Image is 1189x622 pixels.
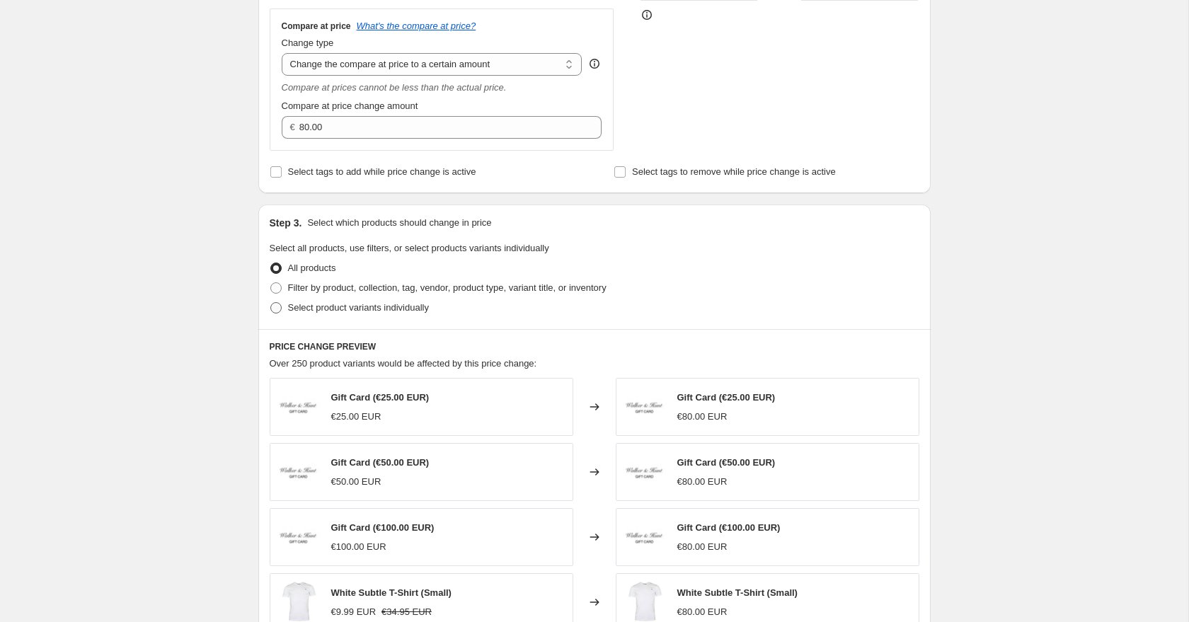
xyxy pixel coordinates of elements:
img: GIFT_CARD_80x.jpg [624,386,666,428]
span: €50.00 EUR [331,476,381,487]
img: GIFT_CARD_80x.jpg [277,516,320,558]
span: Change type [282,38,334,48]
span: Select tags to remove while price change is active [632,166,836,177]
span: €100.00 EUR [331,541,386,552]
input: 80.00 [299,116,580,139]
span: Gift Card (€100.00 EUR) [331,522,435,533]
span: Over 250 product variants would be affected by this price change: [270,358,537,369]
span: All products [288,263,336,273]
span: Gift Card (€100.00 EUR) [677,522,781,533]
span: Select product variants individually [288,302,429,313]
span: €80.00 EUR [677,606,728,617]
span: White Subtle T-Shirt (Small) [677,587,798,598]
h2: Step 3. [270,216,302,230]
span: €80.00 EUR [677,541,728,552]
span: Select all products, use filters, or select products variants individually [270,243,549,253]
span: €34.95 EUR [381,606,432,617]
span: White Subtle T-Shirt (Small) [331,587,452,598]
p: Select which products should change in price [307,216,491,230]
span: €80.00 EUR [677,476,728,487]
span: Gift Card (€25.00 EUR) [331,392,430,403]
span: Compare at price change amount [282,100,418,111]
span: €25.00 EUR [331,411,381,422]
span: Gift Card (€50.00 EUR) [331,457,430,468]
span: €9.99 EUR [331,606,377,617]
div: help [587,57,602,71]
img: GIFT_CARD_80x.jpg [277,451,320,493]
button: What's the compare at price? [357,21,476,31]
span: Gift Card (€25.00 EUR) [677,392,776,403]
span: Select tags to add while price change is active [288,166,476,177]
span: Gift Card (€50.00 EUR) [677,457,776,468]
h3: Compare at price [282,21,351,32]
img: GIFT_CARD_80x.jpg [624,516,666,558]
span: €80.00 EUR [677,411,728,422]
span: € [290,122,295,132]
img: GIFT_CARD_80x.jpg [277,386,320,428]
span: Filter by product, collection, tag, vendor, product type, variant title, or inventory [288,282,607,293]
img: GIFT_CARD_80x.jpg [624,451,666,493]
h6: PRICE CHANGE PREVIEW [270,341,919,352]
i: Compare at prices cannot be less than the actual price. [282,82,507,93]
